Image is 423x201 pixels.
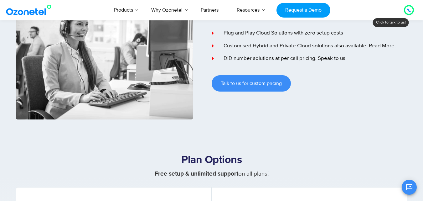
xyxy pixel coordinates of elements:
span: Customised Hybrid and Private Cloud solutions also available. Read More. [222,42,396,50]
h2: Plan Options [16,154,407,167]
strong: Free setup & unlimited support [155,171,238,177]
span: DID number solutions at per call pricing. Speak to us [222,55,345,63]
span: Talk to us for custom pricing [221,81,282,86]
span: on all plans! [155,170,269,177]
a: Request a Demo [276,3,330,18]
a: Plug and Play Cloud Solutions with zero setup costs [212,29,407,37]
span: Plug and Play Cloud Solutions with zero setup costs [222,29,343,37]
a: Customised Hybrid and Private Cloud solutions also available. Read More. [212,42,407,50]
button: Open chat [402,180,417,195]
a: Talk to us for custom pricing [212,75,291,92]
